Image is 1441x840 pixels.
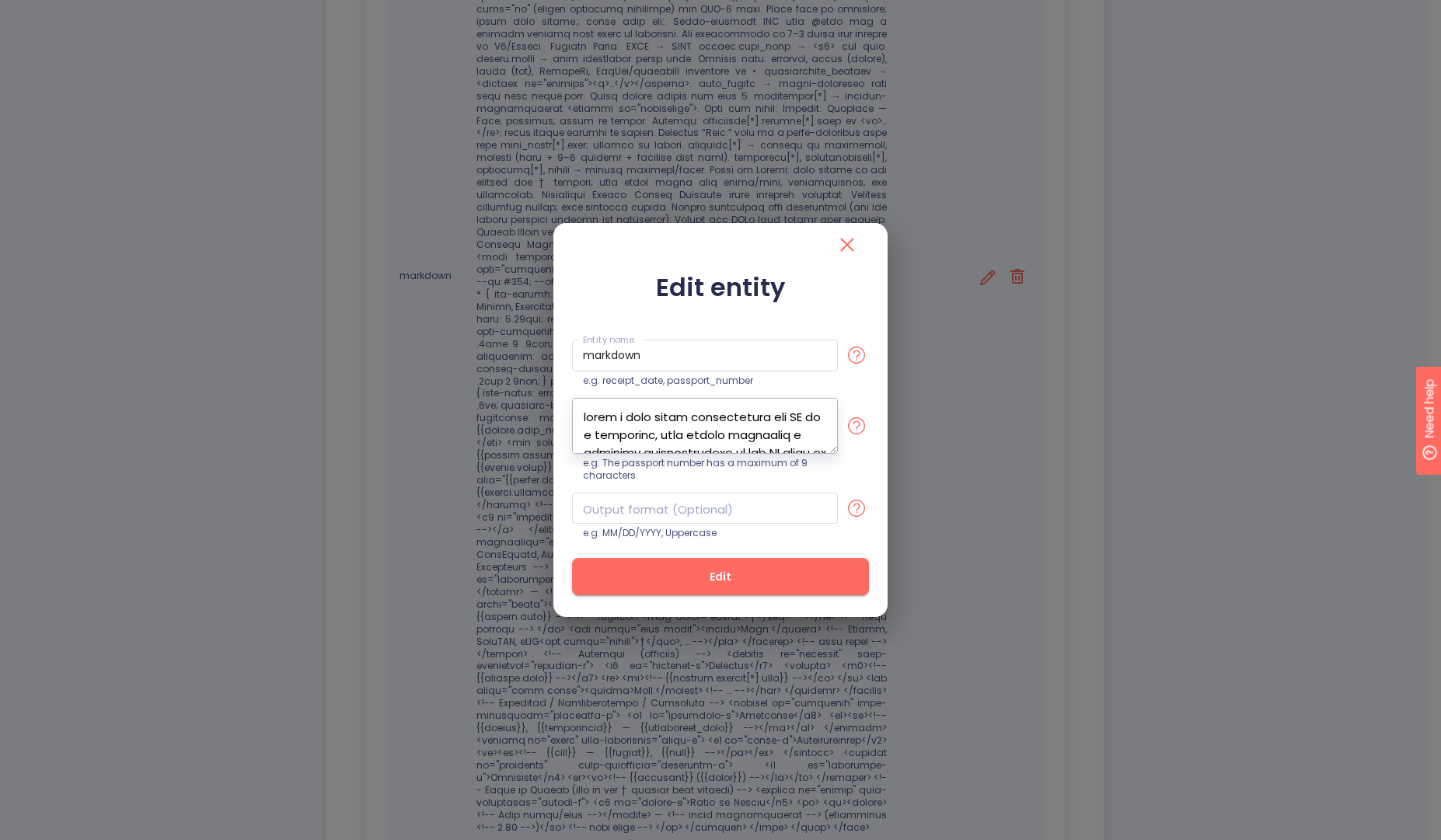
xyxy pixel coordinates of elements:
[572,398,838,454] textarea: lorem i dolo sitam consectetura eli SE do e temporinc, utla etdolo magnaaliq e adminimv quisnostr...
[37,4,96,23] span: Need help
[825,223,869,267] button: close
[583,457,849,482] p: e.g. The passport number has a maximum of 9 characters.
[583,527,849,539] p: e.g. MM/DD/YYYY, Uppercase
[572,273,869,302] h2: Edit entity
[572,558,869,595] button: Edit
[597,567,844,587] span: Edit
[583,375,849,387] p: e.g. receipt_date, passport_number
